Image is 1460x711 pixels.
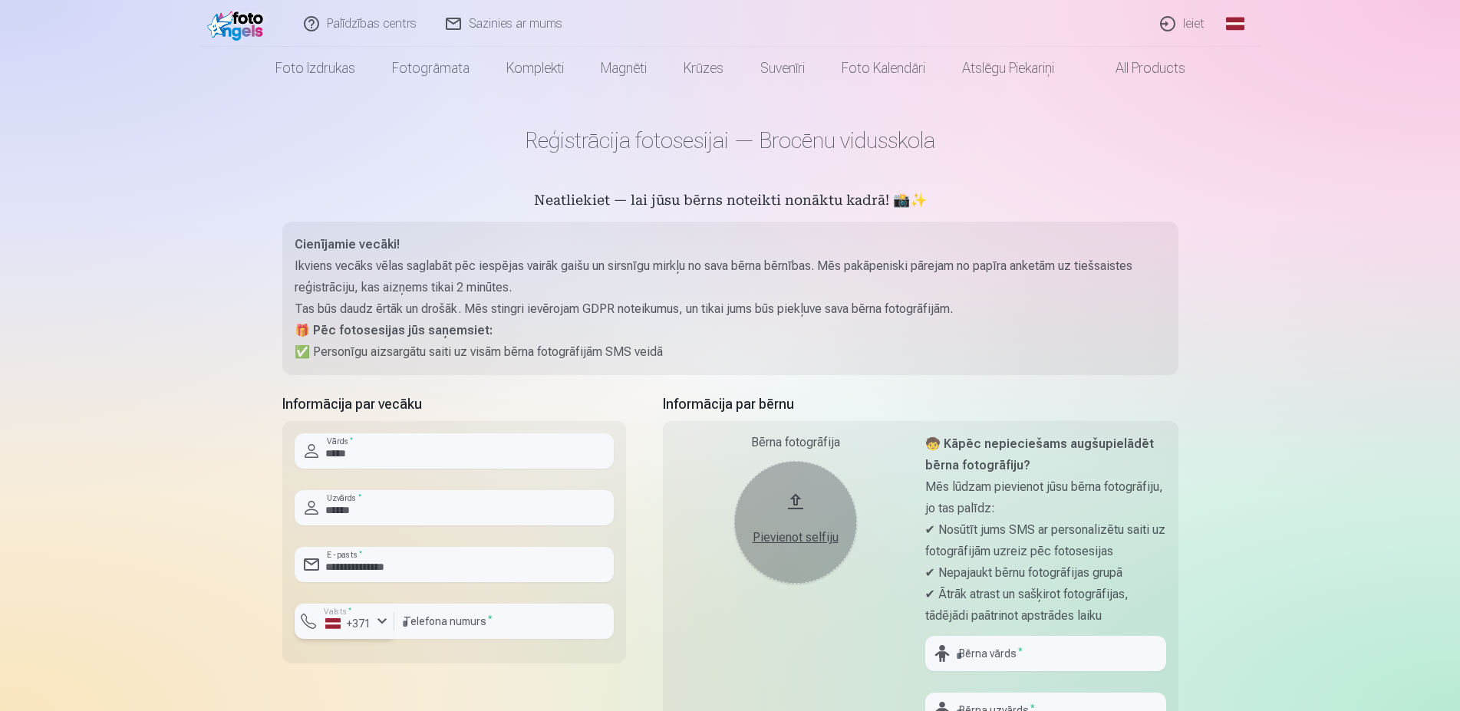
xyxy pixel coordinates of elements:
[295,298,1166,320] p: Tas būs daudz ērtāk un drošāk. Mēs stingri ievērojam GDPR noteikumus, un tikai jums būs piekļuve ...
[925,519,1166,562] p: ✔ Nosūtīt jums SMS ar personalizētu saiti uz fotogrāfijām uzreiz pēc fotosesijas
[282,393,626,415] h5: Informācija par vecāku
[257,47,374,90] a: Foto izdrukas
[282,127,1178,154] h1: Reģistrācija fotosesijai — Brocēnu vidusskola
[582,47,665,90] a: Magnēti
[295,237,400,252] strong: Cienījamie vecāki!
[207,6,269,41] img: /fa1
[282,191,1178,212] h5: Neatliekiet — lai jūsu bērns noteikti nonāktu kadrā! 📸✨
[925,562,1166,584] p: ✔ Nepajaukt bērnu fotogrāfijas grupā
[663,393,1178,415] h5: Informācija par bērnu
[925,584,1166,627] p: ✔ Ātrāk atrast un sašķirot fotogrāfijas, tādējādi paātrinot apstrādes laiku
[665,47,742,90] a: Krūzes
[295,604,394,639] button: Valsts*+371
[295,255,1166,298] p: Ikviens vecāks vēlas saglabāt pēc iespējas vairāk gaišu un sirsnīgu mirkļu no sava bērna bērnības...
[675,433,916,452] div: Bērna fotogrāfija
[944,47,1073,90] a: Atslēgu piekariņi
[488,47,582,90] a: Komplekti
[823,47,944,90] a: Foto kalendāri
[325,616,371,631] div: +371
[925,436,1154,472] strong: 🧒 Kāpēc nepieciešams augšupielādēt bērna fotogrāfiju?
[742,47,823,90] a: Suvenīri
[374,47,488,90] a: Fotogrāmata
[295,323,493,337] strong: 🎁 Pēc fotosesijas jūs saņemsiet:
[319,606,357,617] label: Valsts
[1073,47,1204,90] a: All products
[925,476,1166,519] p: Mēs lūdzam pievienot jūsu bērna fotogrāfiju, jo tas palīdz:
[734,461,857,584] button: Pievienot selfiju
[750,528,842,547] div: Pievienot selfiju
[295,341,1166,363] p: ✅ Personīgu aizsargātu saiti uz visām bērna fotogrāfijām SMS veidā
